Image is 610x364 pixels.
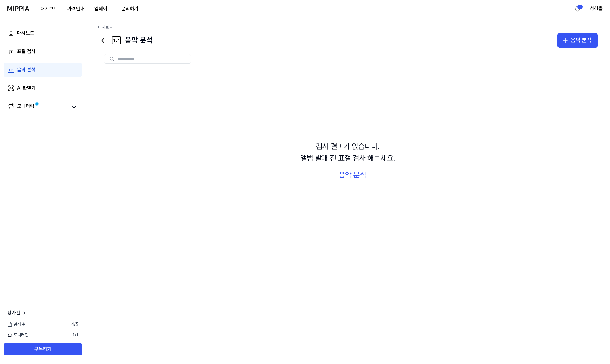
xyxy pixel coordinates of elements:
div: 음악 분석 [98,33,152,48]
div: 검사 결과가 없습니다. 앨범 발매 전 표절 검사 해보세요. [300,141,395,164]
div: AI 판별기 [17,85,36,92]
span: 평가판 [7,309,20,317]
a: 대시보드 [4,26,82,40]
button: 성혜율 [590,5,603,12]
button: 문의하기 [116,3,143,15]
span: 4 / 5 [71,321,78,328]
button: 가격안내 [62,3,89,15]
div: 음악 분석 [17,66,36,74]
img: 알림 [574,5,581,12]
button: 음악 분석 [329,169,366,181]
a: 업데이트 [89,0,116,17]
button: 음악 분석 [557,33,598,48]
div: 1 [577,4,583,9]
img: logo [7,6,29,11]
div: 대시보드 [17,29,34,37]
button: 업데이트 [89,3,116,15]
a: AI 판별기 [4,81,82,96]
span: 검사 수 [7,321,25,328]
div: 표절 검사 [17,48,36,55]
a: 음악 분석 [4,63,82,77]
button: 대시보드 [36,3,62,15]
div: 모니터링 [17,103,34,111]
a: 표절 검사 [4,44,82,59]
span: 모니터링 [7,332,28,338]
span: 1 / 1 [73,332,78,338]
div: 음악 분석 [571,36,592,45]
a: 모니터링 [7,103,67,111]
button: 알림1 [573,4,582,13]
a: 평가판 [7,309,28,317]
button: 구독하기 [4,343,82,355]
div: 음악 분석 [339,169,366,181]
a: 대시보드 [98,25,113,30]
